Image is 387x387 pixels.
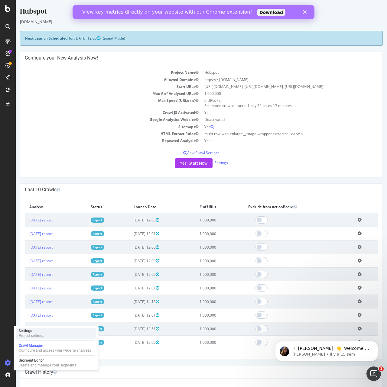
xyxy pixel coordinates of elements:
[9,150,362,155] p: View Crawl Settings
[179,268,228,281] td: 1,000,000
[113,201,179,213] th: Launch Date
[9,55,362,61] h4: Configure your New Analysis Now!
[186,69,362,76] td: Hubspot
[186,130,362,137] td: multi-row-with-enlarge__image-wrapper extractor - darwin
[186,109,362,116] td: Yes
[9,97,186,109] td: Max Speed (URLs / s)
[179,322,228,336] td: 1,000,000
[118,258,144,263] span: [DATE] 12:00
[75,285,89,291] a: Report
[366,366,381,381] iframe: Intercom live chat
[19,333,44,338] div: Project settings
[14,299,37,304] a: [DATE] report
[19,348,91,353] div: Configure and access your website analyses
[179,240,228,254] td: 1,000,000
[19,343,91,348] div: Crawl Manager
[19,358,76,363] div: Segment Editor
[14,258,37,263] a: [DATE] report
[9,137,186,144] td: Repeated Analysis
[179,201,228,213] th: # of URLs
[75,340,89,345] a: Report
[75,272,89,277] a: Report
[75,299,89,304] a: Report
[179,227,228,240] td: 1,000,000
[379,366,384,371] span: 1
[4,31,367,46] div: (Repeat Mode)
[4,19,367,25] div: [DOMAIN_NAME]
[75,258,89,263] a: Report
[14,340,37,345] a: [DATE] report
[179,281,228,295] td: 1,000,000
[179,336,228,349] td: 1,000,000
[9,116,186,123] td: Google Analytics Website
[9,90,186,97] td: Max # of Analysed URLs
[14,326,37,331] a: [DATE] report
[186,97,362,109] td: 6 URLs / s Estimated crawl duration:
[232,103,276,108] span: 1 day 22 hours 17 minutes
[118,231,144,236] span: [DATE] 12:01
[186,90,362,97] td: 1,000,000
[16,328,96,339] a: SettingsProject settings
[9,123,186,130] td: Sitemaps
[9,130,186,137] td: HTML Extract Rules
[14,285,37,291] a: [DATE] report
[199,160,212,165] a: Settings
[14,245,37,250] a: [DATE] report
[179,254,228,268] td: 1,000,000
[70,201,113,213] th: Status
[14,218,37,223] a: [DATE] report
[9,76,186,83] td: Allowed Domains
[26,18,104,52] span: Hi [PERSON_NAME]! 👋 Welcome to Botify chat support! Have a question? Reply to this message and ou...
[75,245,89,250] a: Report
[186,116,362,123] td: Deactivated
[186,123,362,130] td: Yes
[159,158,197,168] button: Yes! Start Now
[9,83,186,90] td: Start URLs
[14,272,37,277] a: [DATE] report
[118,285,144,291] span: [DATE] 12:01
[9,201,70,213] th: Analysis
[186,83,362,90] td: [URL][DOMAIN_NAME], [URL][DOMAIN_NAME], [URL][DOMAIN_NAME]
[179,213,228,227] td: 1,000,000
[9,187,362,193] h4: Last 10 Crawls
[75,218,89,223] a: Report
[186,137,362,144] td: Yes
[59,36,85,41] span: [DATE] 12:00
[266,328,387,371] iframe: Intercom notifications message
[75,231,89,236] a: Report
[230,5,236,9] div: Fermer
[14,313,37,318] a: [DATE] report
[228,201,337,213] th: Exclude from ActionBoard
[118,218,144,223] span: [DATE] 12:00
[118,340,144,345] span: [DATE] 12:00
[73,5,314,19] iframe: Intercom live chat bannière
[118,299,144,304] span: [DATE] 14:13
[75,313,89,318] a: Report
[14,231,37,236] a: [DATE] report
[118,326,144,331] span: [DATE] 13:51
[9,109,186,116] td: Crawl JS Activated
[118,245,144,250] span: [DATE] 12:00
[118,272,144,277] span: [DATE] 12:00
[26,23,104,29] p: Message from Laura, sent Il y a 15 sem
[19,363,76,368] div: Create and manage your segments
[118,313,144,318] span: [DATE] 12:01
[4,6,367,19] div: Hubspot
[9,69,186,76] td: Project Name
[16,343,96,353] a: Crawl ManagerConfigure and access your website analyses
[179,308,228,322] td: 1,000,000
[75,326,89,331] a: Report
[9,369,362,375] h4: Crawl History
[186,76,362,83] td: https://*.[DOMAIN_NAME]
[179,295,228,308] td: 1,000,000
[19,328,44,333] div: Settings
[16,357,96,368] a: Segment EditorCreate and manage your segments
[9,36,59,41] strong: Next Launch Scheduled for:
